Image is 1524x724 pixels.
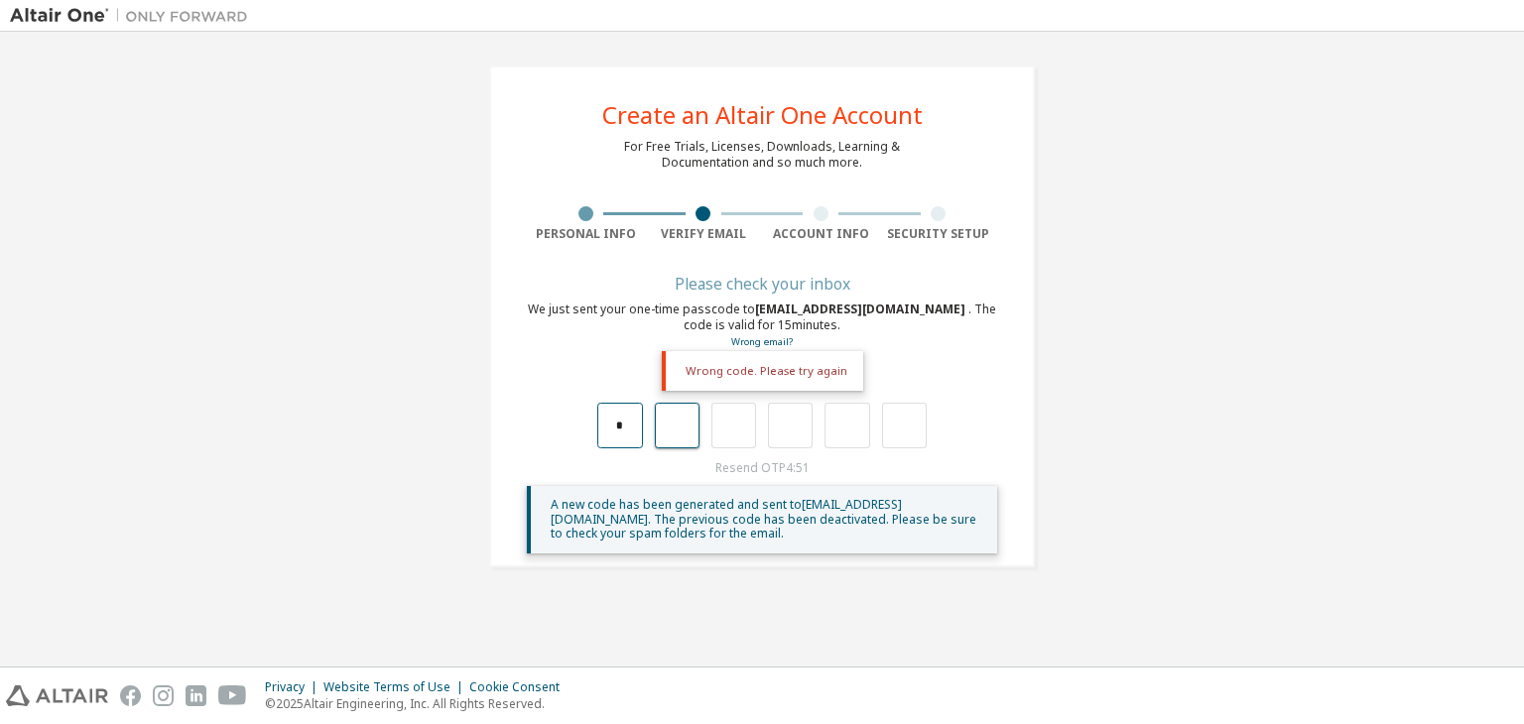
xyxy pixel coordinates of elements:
div: Personal Info [527,226,645,242]
p: © 2025 Altair Engineering, Inc. All Rights Reserved. [265,695,571,712]
div: Wrong code. Please try again [662,351,863,391]
img: linkedin.svg [186,685,206,706]
div: Security Setup [880,226,998,242]
div: Please check your inbox [527,278,997,290]
img: facebook.svg [120,685,141,706]
img: youtube.svg [218,685,247,706]
span: A new code has been generated and sent to [EMAIL_ADDRESS][DOMAIN_NAME] . The previous code has be... [551,496,976,542]
div: We just sent your one-time passcode to . The code is valid for 15 minutes. [527,302,997,350]
div: Account Info [762,226,880,242]
div: Website Terms of Use [323,679,469,695]
img: Altair One [10,6,258,26]
span: [EMAIL_ADDRESS][DOMAIN_NAME] [755,301,968,317]
a: Go back to the registration form [731,335,793,348]
img: instagram.svg [153,685,174,706]
div: For Free Trials, Licenses, Downloads, Learning & Documentation and so much more. [624,139,900,171]
div: Create an Altair One Account [602,103,923,127]
div: Verify Email [645,226,763,242]
img: altair_logo.svg [6,685,108,706]
div: Privacy [265,679,323,695]
div: Cookie Consent [469,679,571,695]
